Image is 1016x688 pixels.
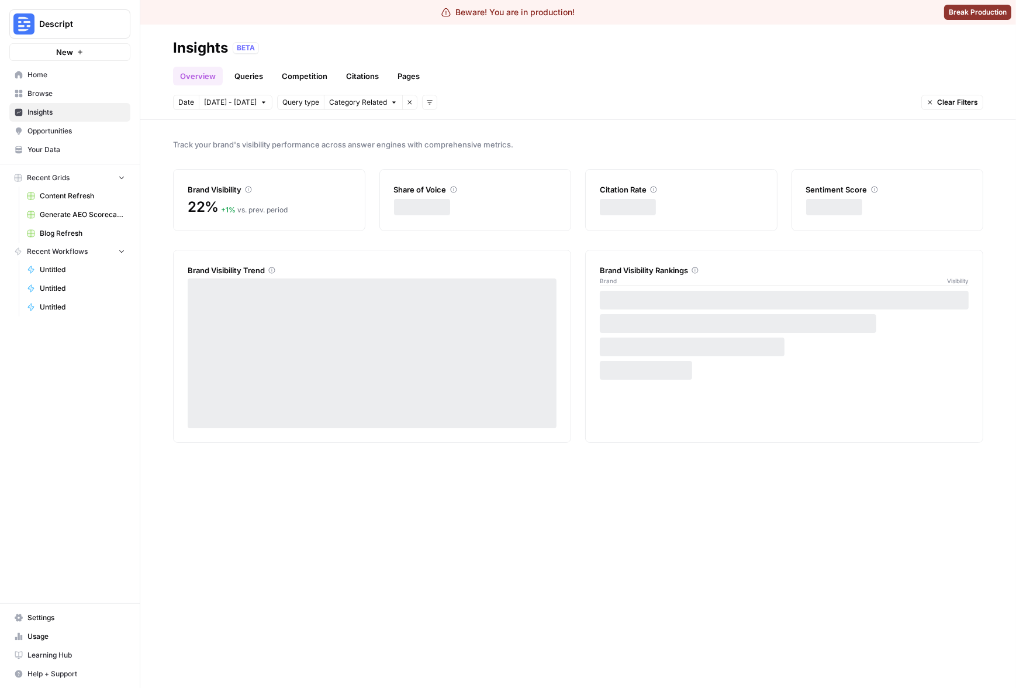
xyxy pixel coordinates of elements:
[394,184,557,195] div: Share of Voice
[188,198,219,216] span: 22%
[275,67,334,85] a: Competition
[921,95,983,110] button: Clear Filters
[22,279,130,298] a: Untitled
[27,631,125,642] span: Usage
[27,70,125,80] span: Home
[9,169,130,187] button: Recent Grids
[178,97,194,108] span: Date
[9,66,130,84] a: Home
[173,39,228,57] div: Insights
[27,126,125,136] span: Opportunities
[204,97,257,108] span: [DATE] - [DATE]
[188,264,557,276] div: Brand Visibility Trend
[27,173,70,183] span: Recent Grids
[22,205,130,224] a: Generate AEO Scorecard (1)
[600,264,969,276] div: Brand Visibility Rankings
[390,67,427,85] a: Pages
[233,42,259,54] div: BETA
[9,627,130,646] a: Usage
[221,205,288,215] div: vs. prev. period
[199,95,272,110] button: [DATE] - [DATE]
[441,6,575,18] div: Beware! You are in production!
[40,228,125,239] span: Blog Refresh
[949,7,1007,18] span: Break Production
[944,5,1011,20] button: Break Production
[173,67,223,85] a: Overview
[227,67,270,85] a: Queries
[27,650,125,661] span: Learning Hub
[9,43,130,61] button: New
[173,139,983,150] span: Track your brand's visibility performance across answer engines with comprehensive metrics.
[40,191,125,201] span: Content Refresh
[9,243,130,260] button: Recent Workflows
[27,107,125,118] span: Insights
[27,88,125,99] span: Browse
[937,97,978,108] span: Clear Filters
[600,184,763,195] div: Citation Rate
[324,95,402,110] button: Category Related
[329,97,387,108] span: Category Related
[221,205,236,214] span: + 1 %
[22,298,130,317] a: Untitled
[9,646,130,665] a: Learning Hub
[282,97,319,108] span: Query type
[806,184,969,195] div: Sentiment Score
[27,613,125,623] span: Settings
[339,67,386,85] a: Citations
[27,145,125,155] span: Your Data
[9,84,130,103] a: Browse
[9,9,130,39] button: Workspace: Descript
[188,184,351,195] div: Brand Visibility
[13,13,34,35] img: Descript Logo
[9,122,130,140] a: Opportunities
[40,264,125,275] span: Untitled
[40,209,125,220] span: Generate AEO Scorecard (1)
[40,283,125,294] span: Untitled
[22,187,130,205] a: Content Refresh
[600,276,617,285] span: Brand
[40,302,125,312] span: Untitled
[39,18,110,30] span: Descript
[9,140,130,159] a: Your Data
[22,260,130,279] a: Untitled
[56,46,73,58] span: New
[9,103,130,122] a: Insights
[22,224,130,243] a: Blog Refresh
[947,276,969,285] span: Visibility
[9,665,130,683] button: Help + Support
[27,246,88,257] span: Recent Workflows
[27,669,125,679] span: Help + Support
[9,608,130,627] a: Settings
